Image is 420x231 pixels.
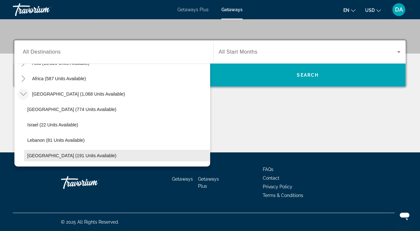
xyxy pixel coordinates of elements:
[61,173,125,192] a: Travorium
[23,49,61,55] span: All Destinations
[27,153,116,158] span: [GEOGRAPHIC_DATA] (191 units available)
[365,8,375,13] span: USD
[24,104,210,115] button: [GEOGRAPHIC_DATA] (774 units available)
[210,64,406,87] button: Search
[390,3,407,16] button: User Menu
[29,88,210,100] button: [GEOGRAPHIC_DATA] (1,068 units available)
[263,167,273,172] a: FAQs
[297,73,319,78] span: Search
[29,73,210,84] button: Africa (587 units available)
[14,40,406,87] div: Search widget
[343,5,356,15] button: Change language
[18,73,29,84] button: Toggle Africa (587 units available)
[24,150,210,161] button: [GEOGRAPHIC_DATA] (191 units available)
[61,219,119,225] span: © 2025 All Rights Reserved.
[219,49,258,55] span: All Start Months
[343,8,349,13] span: en
[27,107,116,112] span: [GEOGRAPHIC_DATA] (774 units available)
[27,138,85,143] span: Lebanon (81 units available)
[221,7,243,12] a: Getaways
[172,176,193,182] a: Getaways
[24,119,210,131] button: Israel (22 units available)
[263,175,279,181] a: Contact
[32,91,125,97] span: [GEOGRAPHIC_DATA] (1,068 units available)
[18,58,29,69] button: Toggle Asia (10,826 units available)
[24,134,210,146] button: Lebanon (81 units available)
[395,6,403,13] span: DA
[365,5,381,15] button: Change currency
[29,57,210,69] button: Asia (10,826 units available)
[177,7,209,12] a: Getaways Plus
[394,205,415,226] iframe: Кнопка запуска окна обмена сообщениями
[263,184,292,189] a: Privacy Policy
[198,176,219,189] a: Getaways Plus
[13,1,77,18] a: Travorium
[263,193,303,198] a: Terms & Conditions
[32,76,86,81] span: Africa (587 units available)
[18,89,29,100] button: Toggle Middle East (1,068 units available)
[27,122,78,127] span: Israel (22 units available)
